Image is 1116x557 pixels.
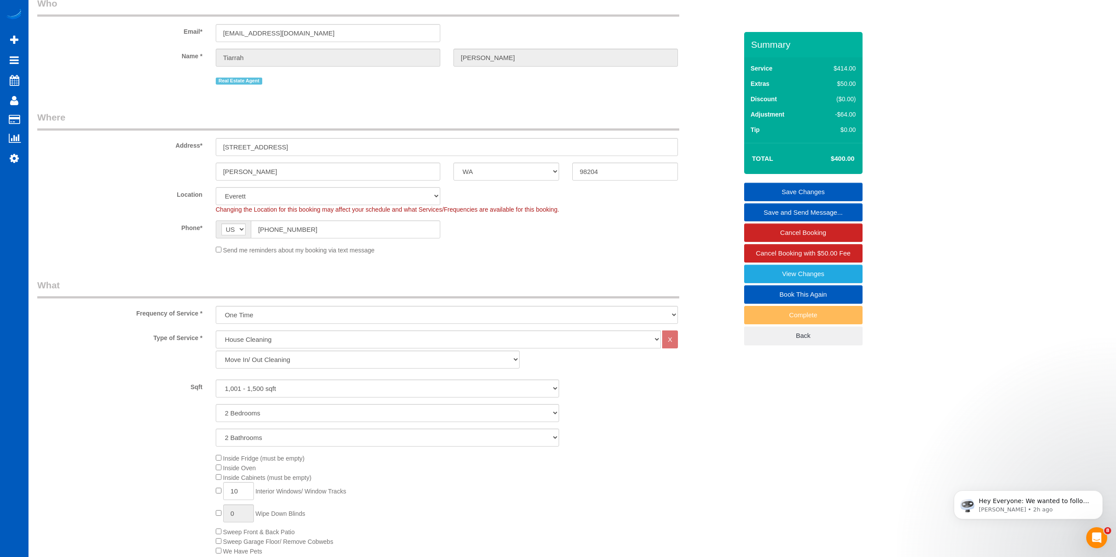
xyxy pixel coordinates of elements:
input: Zip Code* [572,163,678,181]
span: Wipe Down Blinds [255,510,305,517]
p: Message from Ellie, sent 2h ago [38,34,151,42]
span: Interior Windows/ Window Tracks [255,488,346,495]
span: Real Estate Agent [216,78,262,85]
strong: Total [752,155,774,162]
input: City* [216,163,440,181]
span: Hey Everyone: We wanted to follow up and let you know we have been closely monitoring the account... [38,25,150,120]
iframe: Intercom live chat [1086,527,1107,548]
div: ($0.00) [815,95,856,103]
label: Address* [31,138,209,150]
div: $0.00 [815,125,856,134]
span: Inside Cabinets (must be empty) [223,474,312,481]
span: We Have Pets [223,548,262,555]
input: Phone* [251,220,440,238]
input: Email* [216,24,440,42]
span: Inside Oven [223,465,256,472]
span: Sweep Garage Floor/ Remove Cobwebs [223,538,333,545]
h4: $400.00 [804,155,854,163]
label: Name * [31,49,209,60]
a: Save and Send Message... [744,203,863,222]
span: Changing the Location for this booking may affect your schedule and what Services/Frequencies are... [216,206,559,213]
label: Service [751,64,773,73]
div: $414.00 [815,64,856,73]
span: Inside Fridge (must be empty) [223,455,305,462]
label: Sqft [31,380,209,391]
a: Back [744,326,863,345]
a: View Changes [744,265,863,283]
label: Frequency of Service * [31,306,209,318]
a: Save Changes [744,183,863,201]
a: Book This Again [744,285,863,304]
label: Discount [751,95,777,103]
a: Cancel Booking with $50.00 Fee [744,244,863,263]
input: First Name* [216,49,440,67]
div: $50.00 [815,79,856,88]
label: Tip [751,125,760,134]
span: Send me reminders about my booking via text message [223,247,375,254]
label: Location [31,187,209,199]
label: Email* [31,24,209,36]
div: -$64.00 [815,110,856,119]
a: Cancel Booking [744,224,863,242]
span: Sweep Front & Back Patio [223,529,295,536]
legend: Where [37,111,679,131]
span: 8 [1104,527,1111,534]
input: Last Name* [453,49,678,67]
span: Cancel Booking with $50.00 Fee [756,249,851,257]
h3: Summary [751,39,858,50]
iframe: Intercom notifications message [941,472,1116,533]
label: Type of Service * [31,330,209,342]
label: Phone* [31,220,209,232]
img: Automaid Logo [5,9,23,21]
label: Extras [751,79,770,88]
legend: What [37,279,679,298]
label: Adjustment [751,110,784,119]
